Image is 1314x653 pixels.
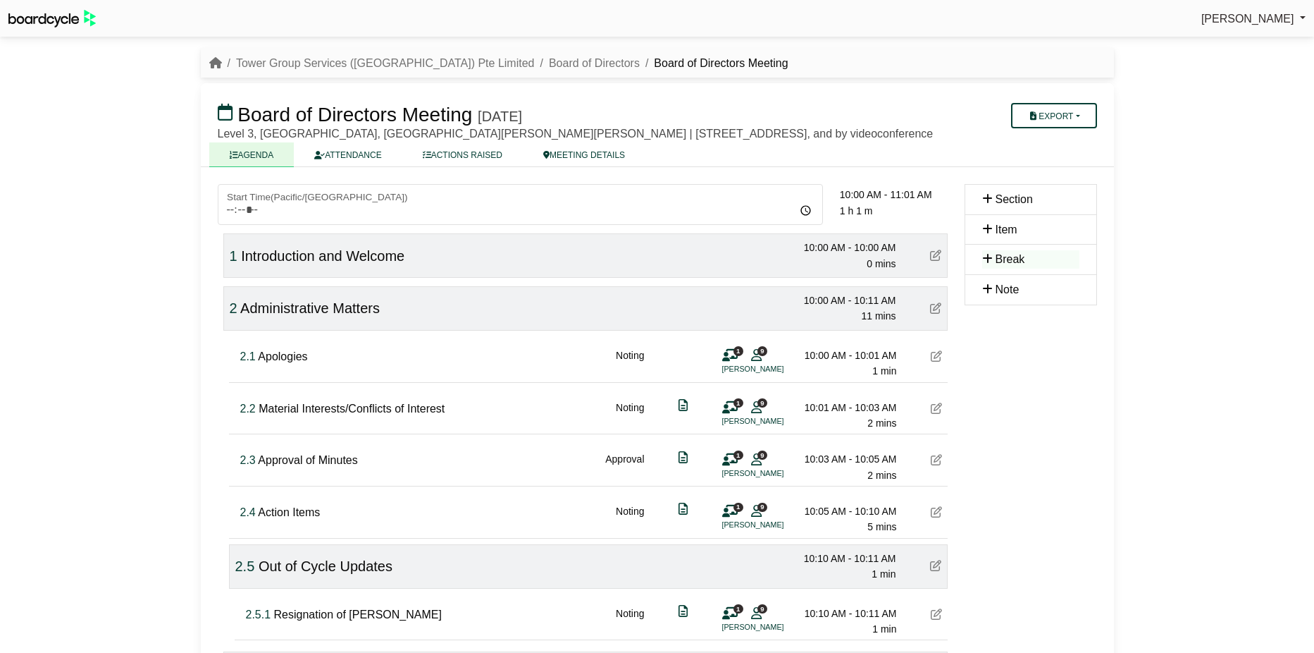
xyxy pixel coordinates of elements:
div: 10:00 AM - 10:11 AM [798,293,896,308]
span: Click to fine tune number [240,506,256,518]
nav: breadcrumb [209,54,788,73]
div: 10:00 AM - 11:01 AM [840,187,948,202]
div: 10:05 AM - 10:10 AM [798,504,897,519]
li: [PERSON_NAME] [722,519,828,531]
a: Tower Group Services ([GEOGRAPHIC_DATA]) Pte Limited [236,57,535,69]
span: Click to fine tune number [240,403,256,415]
span: 1 [733,451,743,460]
div: 10:00 AM - 10:01 AM [798,348,897,363]
span: 1 [733,398,743,408]
span: Item [996,224,1017,236]
a: [PERSON_NAME] [1201,10,1306,28]
span: 2 mins [867,417,896,429]
span: 9 [757,503,767,512]
span: Section [996,193,1033,205]
div: 10:03 AM - 10:05 AM [798,451,897,467]
div: Noting [616,504,644,535]
span: Note [996,283,1019,295]
li: [PERSON_NAME] [722,415,828,427]
span: Board of Directors Meeting [237,104,472,126]
a: ACTIONS RAISED [402,142,523,167]
span: Click to fine tune number [240,350,256,362]
span: 1 [733,604,743,614]
span: Approval of Minutes [258,454,357,466]
div: 10:10 AM - 10:11 AM [798,606,897,621]
span: 1 h 1 m [840,205,873,216]
span: Break [996,253,1025,265]
li: [PERSON_NAME] [722,621,828,633]
span: 11 mins [861,310,895,322]
a: MEETING DETAILS [523,142,645,167]
span: Action Items [258,506,320,518]
li: [PERSON_NAME] [722,468,828,480]
span: Apologies [258,350,307,362]
div: Noting [616,606,644,637]
div: Noting [616,400,644,432]
a: Board of Directors [549,57,640,69]
a: AGENDA [209,142,295,167]
span: 1 min [872,365,896,377]
span: 2 mins [867,470,896,481]
span: Out of Cycle Updates [259,559,392,574]
div: 10:00 AM - 10:00 AM [798,240,896,255]
span: 9 [757,451,767,460]
span: 0 mins [867,258,895,269]
li: Board of Directors Meeting [640,54,788,73]
div: 10:01 AM - 10:03 AM [798,400,897,415]
span: 1 min [872,623,896,635]
a: ATTENDANCE [294,142,402,167]
span: 5 mins [867,521,896,532]
img: BoardcycleBlackGreen-aaafeed430059cb809a45853b8cf6d952af9d84e6e89e1f1685b34bfd5cb7d64.svg [8,10,96,28]
span: Material Interests/Conflicts of Interest [259,403,445,415]
span: Introduction and Welcome [241,248,404,264]
span: 9 [757,346,767,355]
span: 1 [733,346,743,355]
span: 9 [757,398,767,408]
span: 1 min [872,568,895,580]
span: Resignation of [PERSON_NAME] [274,609,442,621]
span: 1 [733,503,743,512]
span: Click to fine tune number [240,454,256,466]
span: Click to fine tune number [230,248,237,264]
div: Approval [605,451,644,483]
span: Click to fine tune number [246,609,271,621]
span: Click to fine tune number [230,300,237,316]
span: 9 [757,604,767,614]
span: Level 3, [GEOGRAPHIC_DATA], [GEOGRAPHIC_DATA][PERSON_NAME][PERSON_NAME] | [STREET_ADDRESS], and b... [218,128,934,140]
div: [DATE] [478,108,522,125]
button: Export [1011,103,1096,128]
span: Administrative Matters [240,300,380,316]
div: 10:10 AM - 10:11 AM [798,551,896,566]
span: Click to fine tune number [235,559,255,574]
span: [PERSON_NAME] [1201,13,1294,25]
li: [PERSON_NAME] [722,363,828,375]
div: Noting [616,348,644,379]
